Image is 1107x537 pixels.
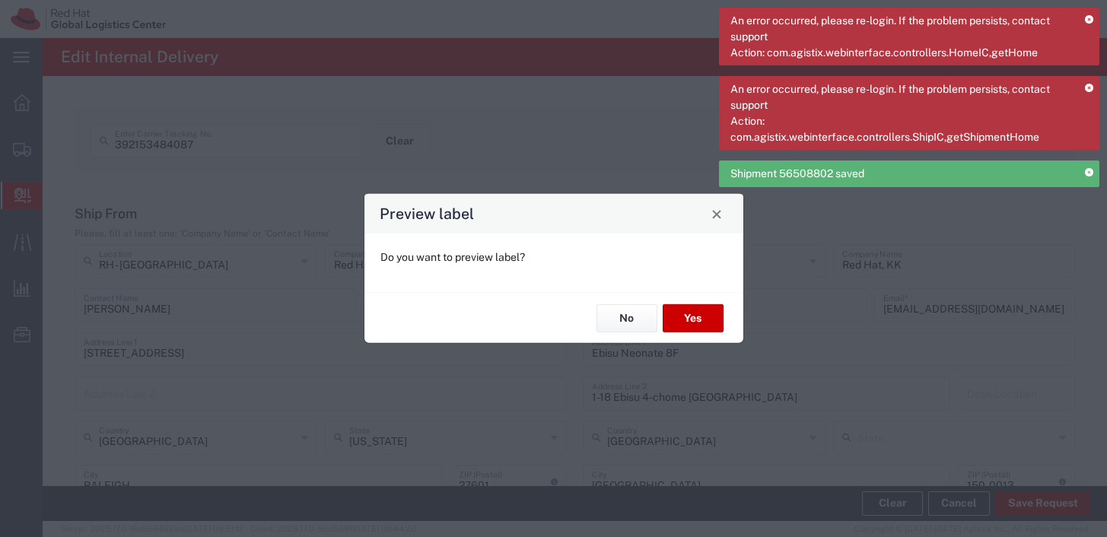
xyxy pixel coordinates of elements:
[730,81,1074,145] span: An error occurred, please re-login. If the problem persists, contact support Action: com.agistix....
[706,203,727,224] button: Close
[730,13,1074,61] span: An error occurred, please re-login. If the problem persists, contact support Action: com.agistix....
[380,202,474,224] h4: Preview label
[380,249,727,265] p: Do you want to preview label?
[596,304,657,332] button: No
[663,304,724,332] button: Yes
[730,166,864,182] span: Shipment 56508802 saved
